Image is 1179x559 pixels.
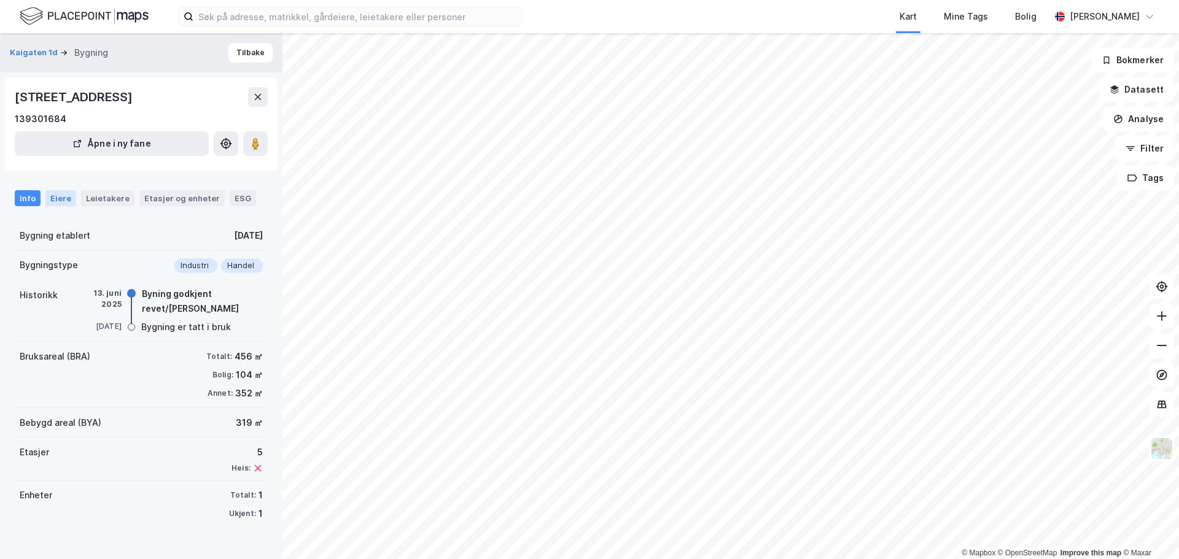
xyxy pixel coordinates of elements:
[72,288,122,309] div: 13. juni 2025
[230,490,256,500] div: Totalt:
[234,228,263,243] div: [DATE]
[1070,9,1140,24] div: [PERSON_NAME]
[45,190,76,206] div: Eiere
[259,506,263,521] div: 1
[232,463,251,473] div: Heis:
[15,112,66,126] div: 139301684
[236,415,263,430] div: 319 ㎡
[15,87,135,107] div: [STREET_ADDRESS]
[1117,166,1174,190] button: Tags
[1103,107,1174,131] button: Analyse
[10,47,60,59] button: Kaigaten 1d
[259,488,263,503] div: 1
[1015,9,1037,24] div: Bolig
[72,321,122,332] div: [DATE]
[1150,437,1173,460] img: Z
[998,549,1057,557] a: OpenStreetMap
[1091,48,1174,72] button: Bokmerker
[15,131,209,156] button: Åpne i ny fane
[20,6,149,27] img: logo.f888ab2527a4732fd821a326f86c7f29.svg
[900,9,917,24] div: Kart
[20,228,90,243] div: Bygning etablert
[20,488,52,503] div: Enheter
[20,349,90,364] div: Bruksareal (BRA)
[1099,77,1174,102] button: Datasett
[206,352,232,361] div: Totalt:
[208,388,233,398] div: Annet:
[235,386,263,401] div: 352 ㎡
[142,287,263,316] div: Byning godkjent revet/[PERSON_NAME]
[212,370,233,380] div: Bolig:
[15,190,41,206] div: Info
[20,258,78,272] div: Bygningstype
[1060,549,1121,557] a: Improve this map
[229,509,256,519] div: Ukjent:
[81,190,134,206] div: Leietakere
[962,549,995,557] a: Mapbox
[144,193,220,204] div: Etasjer og enheter
[141,320,231,334] div: Bygning er tatt i bruk
[944,9,988,24] div: Mine Tags
[74,45,108,60] div: Bygning
[193,7,521,26] input: Søk på adresse, matrikkel, gårdeiere, leietakere eller personer
[232,445,263,460] div: 5
[1115,136,1174,161] button: Filter
[20,445,49,460] div: Etasjer
[1118,500,1179,559] iframe: Chat Widget
[20,288,58,303] div: Historikk
[1118,500,1179,559] div: Kontrollprogram for chat
[228,43,273,63] button: Tilbake
[20,415,101,430] div: Bebygd areal (BYA)
[235,349,263,364] div: 456 ㎡
[230,190,256,206] div: ESG
[236,368,263,382] div: 104 ㎡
